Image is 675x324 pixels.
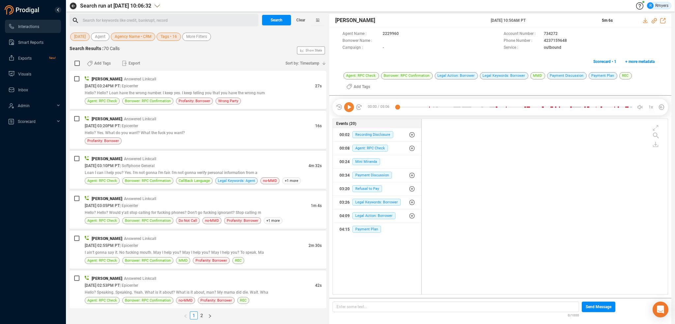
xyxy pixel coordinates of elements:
span: Phone Number : [504,38,541,44]
span: Borrower: RPC Confirmation [125,98,171,104]
span: Do Not Call [179,218,197,224]
span: 16s [315,124,322,128]
span: Add Tags [354,81,370,92]
li: Previous Page [181,311,190,319]
span: Agent: RPC Check [343,72,379,79]
span: Borrower: RPC Confirmation [125,218,171,224]
span: [DATE] 03:10PM PT [85,163,120,168]
span: 00:00 / 05:06 [362,102,397,112]
button: 00:34Payment Discussion [333,169,421,182]
span: Tags • 16 [161,33,177,41]
span: Service : [504,44,541,51]
a: Interactions [8,20,56,33]
span: | Answered Linkcall [122,236,156,241]
span: Interactions [18,24,39,29]
div: 00:02 [339,130,350,140]
span: Payment Plan [589,72,617,79]
span: Inbox [18,88,28,92]
button: + more metadata [622,56,658,67]
a: 2 [198,312,205,319]
span: | Epicenter [120,203,138,208]
span: 42s [315,283,322,288]
span: no-MMD [179,297,192,304]
button: 04:15Payment Plan [333,223,421,236]
span: [DATE] [74,33,86,41]
span: Wrong Party [218,98,238,104]
div: grid [425,121,668,294]
span: I ain't gonna say it. No fucking mouth. May I help you? May I help you? May I help you? To speak. Ma [85,250,264,255]
span: +1 more [282,177,301,184]
span: Agent: RPC Check [352,145,388,152]
span: 27s [315,84,322,88]
span: MMD [530,72,545,79]
button: 03:20Refusal to Pay [333,182,421,195]
span: REC [235,257,242,264]
button: Show Stats [297,46,325,54]
div: [PERSON_NAME]| Answered Linkcall[DATE] 02:55PM PT| Epicenter2m 30sI ain't gonna say it. No fuckin... [70,230,326,269]
span: | Epicenter [120,283,138,288]
span: - [383,44,384,51]
button: More Filters [182,33,211,41]
li: Smart Reports [5,36,61,49]
span: no-MMD [263,178,277,184]
span: outbound [544,44,561,51]
span: REC [240,297,247,304]
div: 04:09 [339,211,350,221]
button: 04:09Legal Action: Borrower [333,209,421,222]
span: Borrower Name : [342,38,379,44]
div: 03:20 [339,184,350,194]
span: MMD [179,257,188,264]
button: Agency Name • CRM [111,33,155,41]
span: Scorecard [18,119,36,124]
span: CallBack Language [179,178,210,184]
span: + more metadata [625,56,655,67]
span: Agent: RPC Check [87,178,117,184]
span: [DATE] 10:50AM PT [491,17,594,23]
span: 70 Calls [103,46,120,51]
span: Add Tags [94,58,111,69]
span: Profanity: Borrower [179,98,210,104]
span: 2229960 [383,31,399,38]
a: Smart Reports [8,36,56,49]
span: Borrower: RPC Confirmation [125,257,171,264]
span: Admin [18,103,30,108]
button: 00:24Mini Miranda [333,155,421,168]
span: Payment Discussion [547,72,587,79]
div: 00:08 [339,143,350,154]
span: Legal Keywords: Borrower [352,199,401,206]
span: Search run at [DATE] 10:06:32 [80,2,151,10]
span: [PERSON_NAME] [92,236,122,241]
div: [PERSON_NAME]| Answered Linkcall[DATE] 03:10PM PT| Softphone General4m 32sLoan I can I help you? ... [70,151,326,189]
button: Clear [291,15,311,25]
button: Search [262,15,291,25]
span: [PERSON_NAME] [92,117,122,121]
span: Profanity: Borrower [200,297,232,304]
span: right [208,314,212,318]
li: Visuals [5,67,61,80]
span: Visuals [18,72,31,76]
span: | Answered Linkcall [122,77,156,81]
span: [PERSON_NAME] [335,16,375,24]
span: Profanity: Borrower [195,257,227,264]
span: Payment Plan [352,226,381,233]
button: Scorecard • 1 [590,56,620,67]
div: 00:34 [339,170,350,181]
span: | Epicenter [120,243,138,248]
div: [PERSON_NAME]| Answered Linkcall[DATE] 03:20PM PT| Epicenter16sHello? Yes. What do you want? What... [70,111,326,149]
li: 1 [190,311,198,319]
div: [PERSON_NAME]| Answered Linkcall[DATE] 03:05PM PT| Epicenter1m 4sHello? Hello? Would y'all stop c... [70,191,326,229]
span: Hello? Hello? Would y'all stop calling for fucking phones? Don't go fucking ignorant? Stop calling m [85,210,261,215]
span: 4237159648 [544,38,567,44]
button: Tags • 16 [157,33,181,41]
span: [PERSON_NAME] [92,276,122,281]
button: Send Message [582,302,615,312]
span: Legal Keywords: Borrower [480,72,528,79]
a: 1 [190,312,197,319]
button: left [181,311,190,319]
span: Search Results : [70,46,103,51]
span: Agent: RPC Check [87,297,117,304]
a: ExportsNew! [8,51,56,65]
div: [PERSON_NAME]| Answered Linkcall[DATE] 02:53PM PT| Epicenter42sHello? Speaking. Speaking. Yeah. W... [70,270,326,309]
span: [DATE] 03:05PM PT [85,203,120,208]
div: Rmyers [647,2,668,9]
